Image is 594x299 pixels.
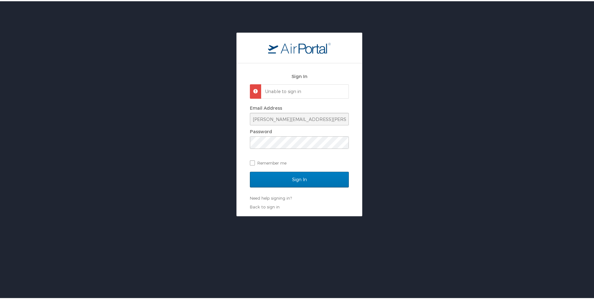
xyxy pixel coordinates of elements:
label: Remember me [250,157,349,166]
p: Unable to sign in [265,87,343,93]
img: logo [268,41,331,52]
label: Email Address [250,104,282,109]
label: Password [250,128,272,133]
a: Need help signing in? [250,194,292,199]
input: Sign In [250,170,349,186]
a: Back to sign in [250,203,280,208]
h2: Sign In [250,71,349,79]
